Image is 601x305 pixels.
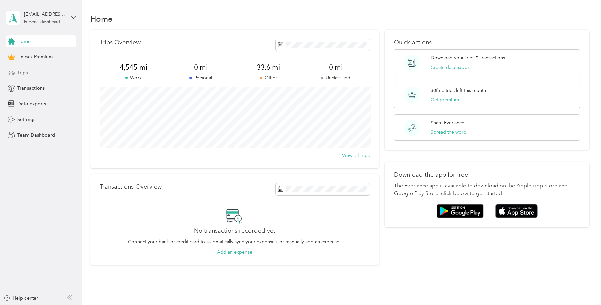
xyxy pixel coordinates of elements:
[128,238,341,245] p: Connect your bank or credit card to automatically sync your expenses, or manually add an expense.
[24,11,66,18] div: [EMAIL_ADDRESS][DOMAIN_NAME]
[17,85,45,92] span: Transactions
[234,74,302,81] p: Other
[17,100,46,107] span: Data exports
[17,38,31,45] span: Home
[302,62,370,72] span: 0 mi
[431,119,465,126] p: Share Everlance
[100,183,162,190] p: Transactions Overview
[167,62,234,72] span: 0 mi
[100,74,167,81] p: Work
[394,39,580,46] p: Quick actions
[342,152,370,159] button: View all trips
[17,132,55,139] span: Team Dashboard
[431,129,467,136] button: Spread the word
[431,96,459,103] button: Get premium
[100,62,167,72] span: 4,545 mi
[437,204,484,218] img: Google play
[17,116,35,123] span: Settings
[194,227,275,234] h2: No transactions recorded yet
[394,182,580,198] p: The Everlance app is available to download on the Apple App Store and Google Play Store, click be...
[24,20,60,24] div: Personal dashboard
[90,15,113,23] h1: Home
[234,62,302,72] span: 33.6 mi
[431,87,486,94] p: 30 free trips left this month
[17,69,28,76] span: Trips
[100,39,141,46] p: Trips Overview
[4,295,38,302] button: Help center
[167,74,234,81] p: Personal
[431,54,505,61] p: Download your trips & transactions
[17,53,53,60] span: Unlock Premium
[495,204,538,218] img: App store
[217,249,252,256] button: Add an expense
[302,74,370,81] p: Unclassified
[431,64,471,71] button: Create data export
[394,171,580,178] p: Download the app for free
[563,267,601,305] iframe: Everlance-gr Chat Button Frame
